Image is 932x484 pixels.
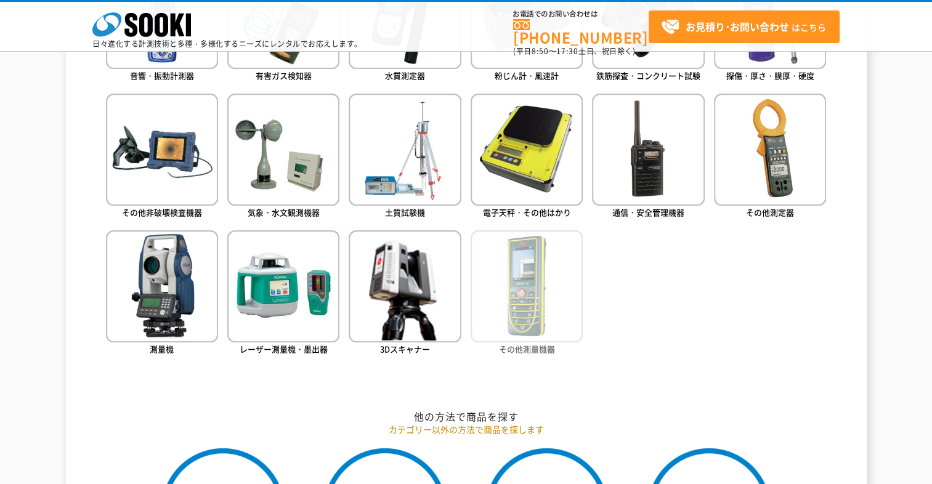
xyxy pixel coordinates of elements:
[92,40,362,47] p: 日々進化する計測技術と多種・多様化するニーズにレンタルでお応えします。
[240,343,328,355] span: レーザー測量機・墨出器
[227,230,339,342] img: レーザー測量機・墨出器
[686,19,789,34] strong: お見積り･お問い合わせ
[714,94,826,221] a: その他測定器
[596,70,700,81] span: 鉄筋探査・コンクリート試験
[471,230,583,342] img: その他測量機器
[106,423,827,436] p: カテゴリー以外の方法で商品を探します
[227,230,339,358] a: レーザー測量機・墨出器
[714,94,826,206] img: その他測定器
[349,230,461,358] a: 3Dスキャナー
[495,70,559,81] span: 粉じん計・風速計
[746,206,794,218] span: その他測定器
[380,343,430,355] span: 3Dスキャナー
[471,94,583,206] img: 電子天秤・その他はかり
[471,94,583,221] a: 電子天秤・その他はかり
[513,19,649,44] a: [PHONE_NUMBER]
[556,46,578,57] span: 17:30
[532,46,549,57] span: 8:50
[385,70,425,81] span: 水質測定器
[349,94,461,206] img: 土質試験機
[106,230,218,342] img: 測量機
[150,343,174,355] span: 測量機
[499,343,555,355] span: その他測量機器
[106,94,218,206] img: その他非破壊検査機器
[649,10,840,43] a: お見積り･お問い合わせはこちら
[227,94,339,221] a: 気象・水文観測機器
[661,18,826,36] span: はこちら
[385,206,425,218] span: 土質試験機
[227,94,339,206] img: 気象・水文観測機器
[592,94,704,206] img: 通信・安全管理機器
[483,206,571,218] span: 電子天秤・その他はかり
[349,94,461,221] a: 土質試験機
[513,46,635,57] span: (平日 ～ 土日、祝日除く)
[256,70,312,81] span: 有害ガス検知器
[726,70,814,81] span: 探傷・厚さ・膜厚・硬度
[248,206,320,218] span: 気象・水文観測機器
[513,10,649,18] span: お電話でのお問い合わせは
[349,230,461,342] img: 3Dスキャナー
[471,230,583,358] a: その他測量機器
[106,230,218,358] a: 測量機
[122,206,202,218] span: その他非破壊検査機器
[592,94,704,221] a: 通信・安全管理機器
[612,206,684,218] span: 通信・安全管理機器
[106,410,827,423] h2: 他の方法で商品を探す
[106,94,218,221] a: その他非破壊検査機器
[130,70,194,81] span: 音響・振動計測器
